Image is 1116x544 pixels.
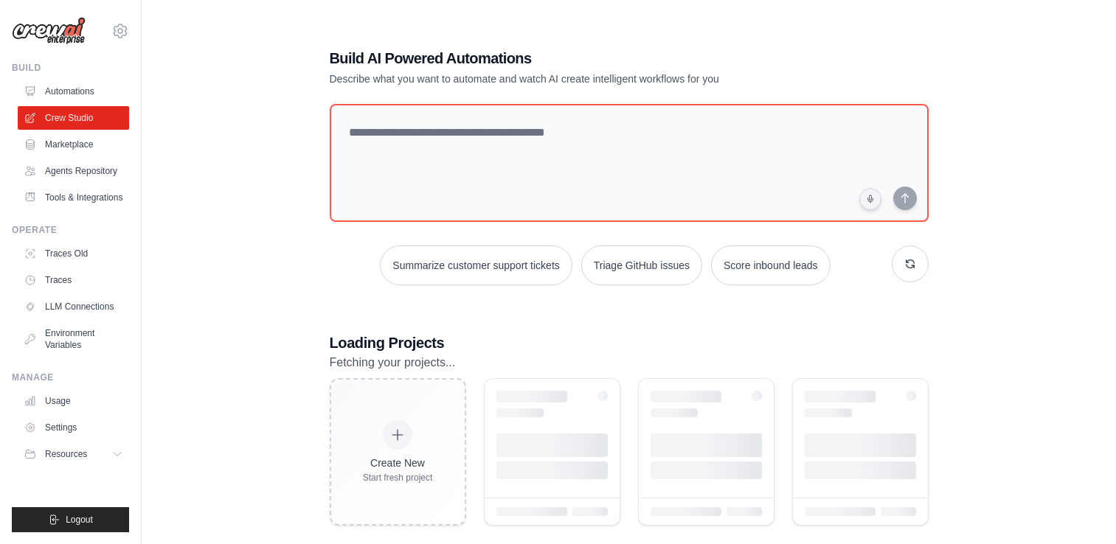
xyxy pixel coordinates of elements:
[380,245,572,285] button: Summarize customer support tickets
[330,332,929,353] h3: Loading Projects
[330,353,929,372] p: Fetching your projects...
[363,472,433,484] div: Start fresh project
[330,48,825,69] h1: Build AI Powered Automations
[45,448,87,460] span: Resources
[66,514,93,526] span: Logout
[711,245,831,285] button: Score inbound leads
[12,507,129,532] button: Logout
[18,133,129,156] a: Marketplace
[12,62,129,74] div: Build
[18,295,129,318] a: LLM Connections
[18,416,129,439] a: Settings
[12,17,86,45] img: Logo
[18,80,129,103] a: Automations
[18,106,129,130] a: Crew Studio
[363,456,433,470] div: Create New
[18,242,129,265] a: Traces Old
[581,245,702,285] button: Triage GitHub issues
[892,245,929,282] button: Get new suggestions
[859,188,881,210] button: Click to speak your automation idea
[18,186,129,209] a: Tools & Integrations
[18,321,129,357] a: Environment Variables
[18,389,129,413] a: Usage
[330,72,825,86] p: Describe what you want to automate and watch AI create intelligent workflows for you
[12,372,129,383] div: Manage
[12,224,129,236] div: Operate
[18,159,129,183] a: Agents Repository
[18,442,129,466] button: Resources
[18,268,129,292] a: Traces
